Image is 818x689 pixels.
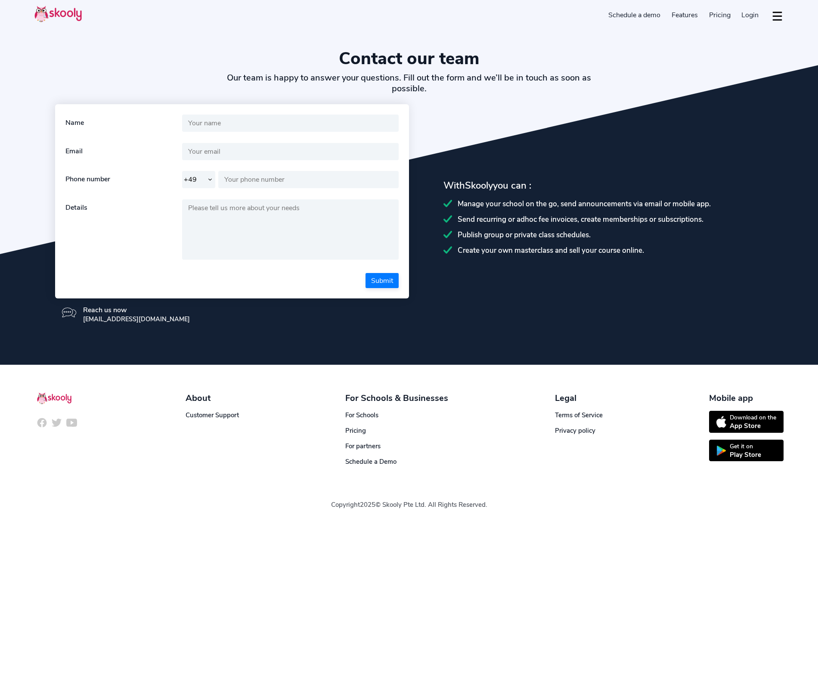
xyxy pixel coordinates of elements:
[65,199,182,262] div: Details
[34,48,784,69] h1: Contact our team
[736,8,764,22] a: Login
[62,305,76,320] img: icon-message
[443,179,763,192] div: With you can :
[443,245,763,255] div: Create your own masterclass and sell your course online.
[716,446,726,456] img: icon-playstore
[345,442,381,450] a: For partners
[345,411,378,419] a: For Schools
[65,143,182,160] div: Email
[716,416,726,428] img: icon-appstore
[182,115,399,132] input: Your name
[555,411,603,419] a: Terms of Service
[37,417,47,428] img: icon-facebook
[709,440,784,462] a: Get it onPlay Store
[186,411,239,419] a: Customer Support
[34,6,82,22] img: Skooly
[66,417,77,428] img: icon-youtube
[603,8,666,22] a: Schedule a demo
[218,171,399,188] input: Your phone number
[222,72,596,94] h2: Our team is happy to answer your questions. Fill out the form and we’ll be in touch as soon as po...
[182,143,399,160] input: Your email
[443,199,763,209] div: Manage your school on the go, send announcements via email or mobile app.
[709,411,784,433] a: Download on theApp Store
[555,392,603,404] div: Legal
[555,426,595,435] a: Privacy policy
[666,8,703,22] a: Features
[730,442,761,450] div: Get it on
[443,214,763,224] div: Send recurring or adhoc fee invoices, create memberships or subscriptions.
[709,392,784,404] div: Mobile app
[741,10,759,20] span: Login
[345,392,448,404] div: For Schools & Businesses
[703,8,736,22] a: Pricing
[443,230,763,240] div: Publish group or private class schedules.
[51,417,62,428] img: icon-twitter
[360,500,375,509] span: 2025
[65,115,182,132] div: Name
[730,422,776,430] div: App Store
[83,305,190,315] div: Reach us now
[730,413,776,422] div: Download on the
[65,171,182,188] div: Phone number
[771,6,784,26] button: dropdown menu
[83,315,190,323] div: [EMAIL_ADDRESS][DOMAIN_NAME]
[34,466,784,523] div: Copyright © Skooly Pte Ltd. All Rights Reserved.
[345,426,366,435] a: Pricing
[186,392,239,404] div: About
[37,392,71,404] img: Skooly
[730,450,761,459] div: Play Store
[366,273,399,288] button: Submit
[345,457,397,466] a: Schedule a Demo
[709,10,731,20] span: Pricing
[465,179,493,192] span: Skooly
